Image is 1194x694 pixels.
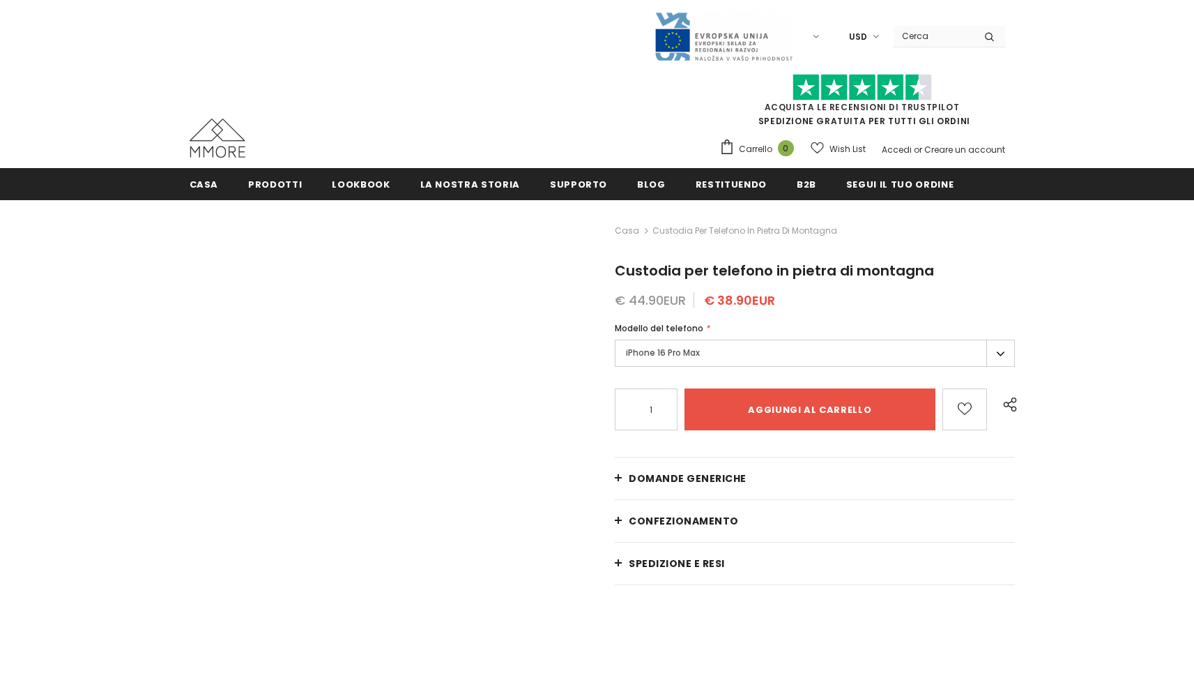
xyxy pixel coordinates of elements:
[765,101,960,113] a: Acquista le recensioni di TrustPilot
[615,458,1015,499] a: Domande generiche
[332,168,390,199] a: Lookbook
[924,144,1005,156] a: Creare un account
[637,178,666,191] span: Blog
[654,11,793,62] img: Javni Razpis
[615,322,703,334] span: Modello del telefono
[550,168,607,199] a: supporto
[615,261,934,280] span: Custodia per telefono in pietra di montagna
[420,168,520,199] a: La nostra storia
[654,30,793,42] a: Javni Razpis
[248,168,302,199] a: Prodotti
[846,178,954,191] span: Segui il tuo ordine
[615,500,1015,542] a: CONFEZIONAMENTO
[615,543,1015,584] a: Spedizione e resi
[739,142,772,156] span: Carrello
[696,168,767,199] a: Restituendo
[652,222,837,239] span: Custodia per telefono in pietra di montagna
[914,144,922,156] span: or
[797,178,816,191] span: B2B
[550,178,607,191] span: supporto
[797,168,816,199] a: B2B
[684,389,935,430] input: Aggiungi al carrello
[615,222,639,239] a: Casa
[629,557,725,571] span: Spedizione e resi
[190,168,219,199] a: Casa
[629,514,739,528] span: CONFEZIONAMENTO
[615,292,686,309] span: € 44.90EUR
[704,292,775,309] span: € 38.90EUR
[811,137,866,161] a: Wish List
[894,26,974,46] input: Search Site
[420,178,520,191] span: La nostra storia
[719,139,801,160] a: Carrello 0
[190,119,245,158] img: Casi MMORE
[696,178,767,191] span: Restituendo
[846,168,954,199] a: Segui il tuo ordine
[778,140,794,156] span: 0
[849,30,867,44] span: USD
[190,178,219,191] span: Casa
[629,472,747,485] span: Domande generiche
[829,142,866,156] span: Wish List
[332,178,390,191] span: Lookbook
[793,74,932,101] img: Fidati di Pilot Stars
[615,340,1015,367] label: iPhone 16 Pro Max
[882,144,912,156] a: Accedi
[248,178,302,191] span: Prodotti
[719,80,1005,127] span: SPEDIZIONE GRATUITA PER TUTTI GLI ORDINI
[637,168,666,199] a: Blog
